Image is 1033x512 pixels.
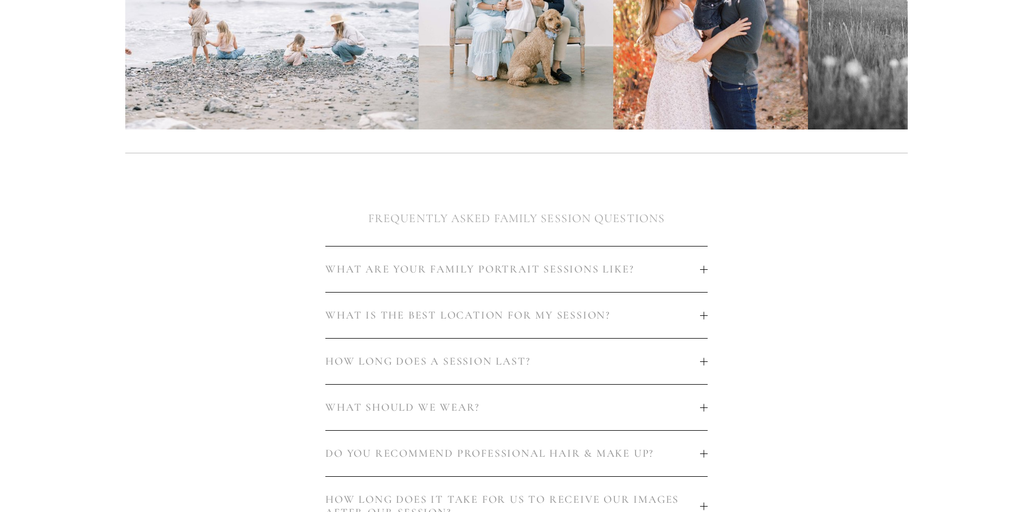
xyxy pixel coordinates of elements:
span: HOW LONG DOES A SESSION LAST? [325,355,700,368]
button: HOW LONG DOES A SESSION LAST? [325,339,707,384]
span: WHAT IS THE BEST LOCATION FOR MY SESSION? [325,309,700,322]
button: WHAT SHOULD WE WEAR? [325,385,707,430]
h2: FREQUENTLY ASKED FAMILY SESSION QUESTIONS [125,210,908,228]
span: DO YOU RECOMMEND PROFESSIONAL HAIR & MAKE UP? [325,447,700,460]
button: WHAT IS THE BEST LOCATION FOR MY SESSION? [325,293,707,338]
span: WHAT SHOULD WE WEAR? [325,401,700,414]
button: WHAT ARE YOUR FAMILY PORTRAIT SESSIONS LIKE? [325,247,707,292]
span: WHAT ARE YOUR FAMILY PORTRAIT SESSIONS LIKE? [325,263,700,276]
button: DO YOU RECOMMEND PROFESSIONAL HAIR & MAKE UP? [325,431,707,476]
